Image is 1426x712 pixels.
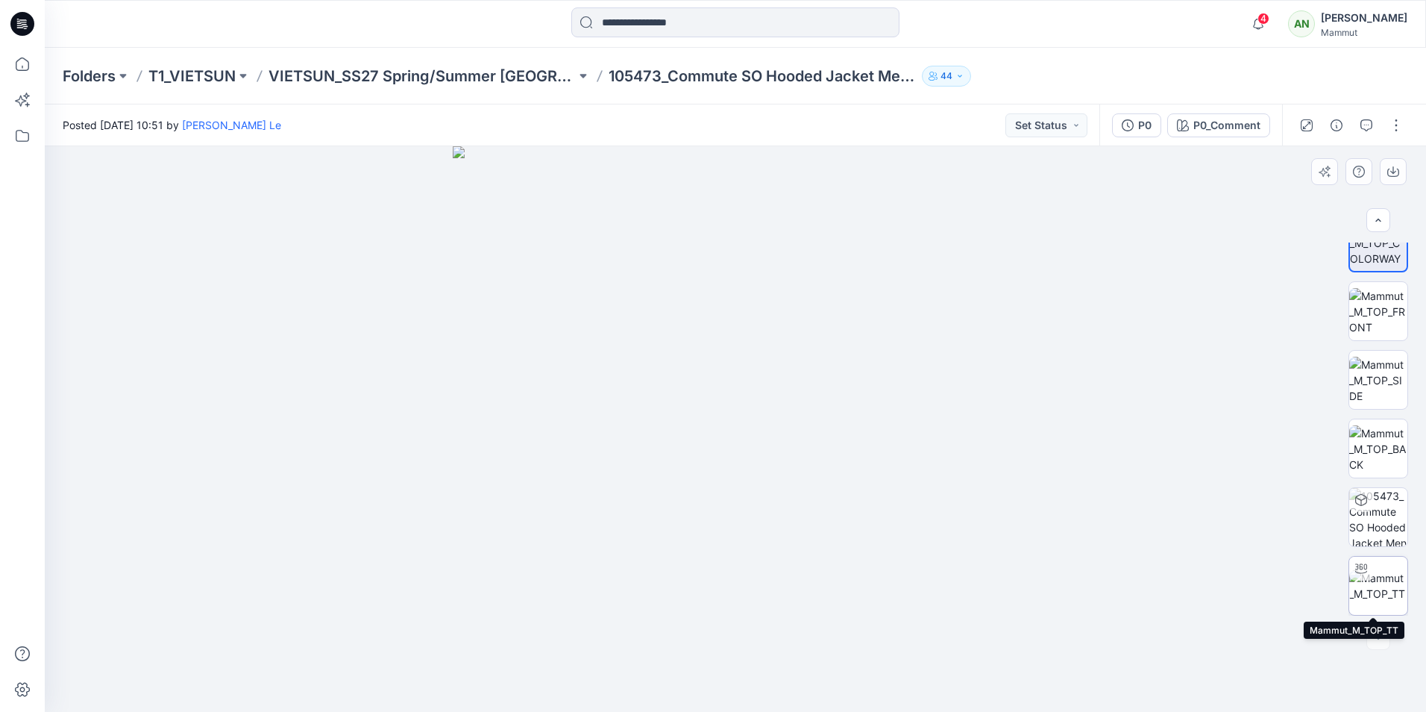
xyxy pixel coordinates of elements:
[1325,113,1348,137] button: Details
[1138,117,1152,134] div: P0
[1350,219,1407,266] img: Mammut_M_TOP_COLORWAY
[63,117,281,133] span: Posted [DATE] 10:51 by
[1193,117,1260,134] div: P0_Comment
[1257,13,1269,25] span: 4
[922,66,971,87] button: 44
[1321,9,1407,27] div: [PERSON_NAME]
[1349,425,1407,472] img: Mammut_M_TOP_BACK
[1112,113,1161,137] button: P0
[1349,288,1407,335] img: Mammut_M_TOP_FRONT
[1167,113,1270,137] button: P0_Comment
[1321,27,1407,38] div: Mammut
[1349,570,1407,602] img: Mammut_M_TOP_TT
[1349,357,1407,404] img: Mammut_M_TOP_SIDE
[609,66,916,87] p: 105473_Commute SO Hooded Jacket Men AF
[268,66,576,87] a: VIETSUN_SS27 Spring/Summer [GEOGRAPHIC_DATA]
[182,119,281,131] a: [PERSON_NAME] Le
[453,146,1018,712] img: eyJhbGciOiJIUzI1NiIsImtpZCI6IjAiLCJzbHQiOiJzZXMiLCJ0eXAiOiJKV1QifQ.eyJkYXRhIjp7InR5cGUiOiJzdG9yYW...
[1349,488,1407,546] img: 105473_Commute SO Hooded Jacket Men AF P0_Comment
[148,66,236,87] a: T1_VIETSUN
[940,68,952,84] p: 44
[1288,10,1315,37] div: AN
[63,66,116,87] a: Folders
